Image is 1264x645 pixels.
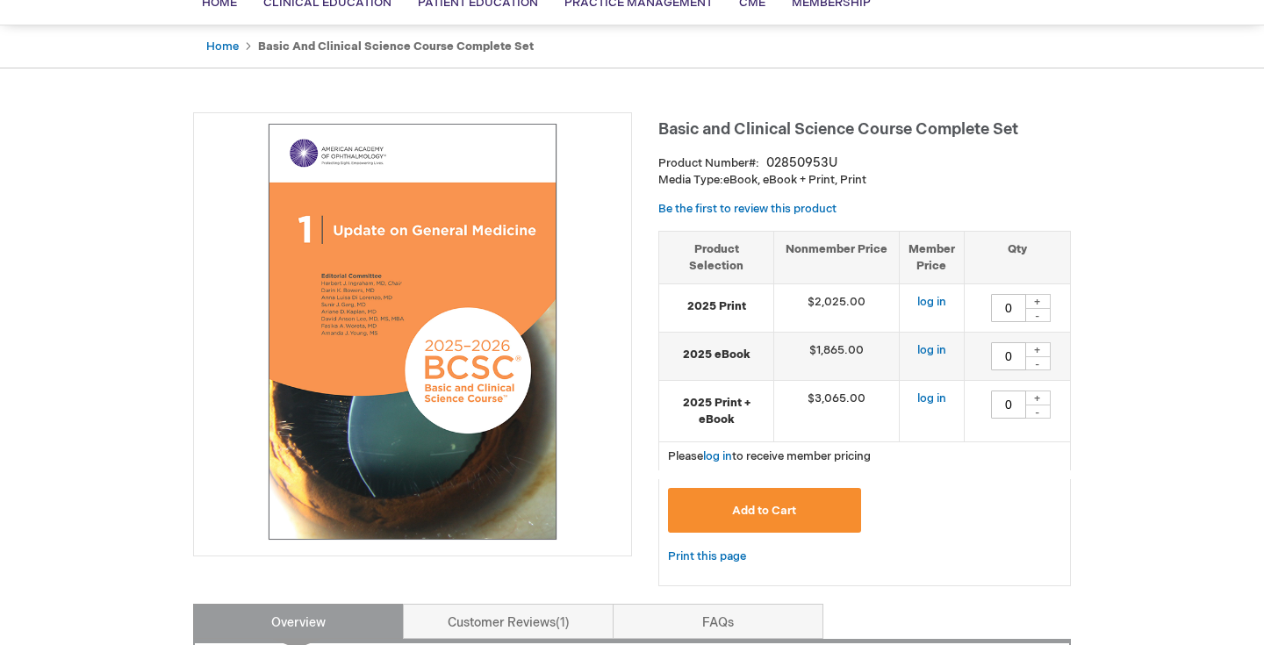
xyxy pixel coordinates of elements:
th: Product Selection [659,231,774,283]
a: log in [917,391,946,405]
a: log in [703,449,732,463]
div: - [1024,356,1051,370]
th: Qty [964,231,1070,283]
strong: 2025 eBook [668,347,765,363]
a: Home [206,39,239,54]
th: Member Price [899,231,964,283]
a: Overview [193,604,404,639]
input: Qty [991,294,1026,322]
strong: Product Number [658,156,759,170]
a: Print this page [668,546,746,568]
strong: 2025 Print + eBook [668,395,765,427]
a: Customer Reviews1 [403,604,614,639]
input: Qty [991,342,1026,370]
p: eBook, eBook + Print, Print [658,172,1071,189]
span: Please to receive member pricing [668,449,871,463]
div: + [1024,342,1051,357]
img: Basic and Clinical Science Course Complete Set [203,122,622,541]
strong: 2025 Print [668,298,765,315]
td: $3,065.00 [774,381,900,442]
div: - [1024,308,1051,322]
a: log in [917,343,946,357]
th: Nonmember Price [774,231,900,283]
span: Add to Cart [732,504,796,518]
button: Add to Cart [668,488,861,533]
td: $2,025.00 [774,284,900,333]
input: Qty [991,391,1026,419]
a: log in [917,295,946,309]
div: - [1024,405,1051,419]
strong: Basic and Clinical Science Course Complete Set [258,39,534,54]
a: Be the first to review this product [658,202,837,216]
div: + [1024,294,1051,309]
a: FAQs [613,604,823,639]
strong: Media Type: [658,173,723,187]
div: + [1024,391,1051,405]
span: Basic and Clinical Science Course Complete Set [658,120,1018,139]
td: $1,865.00 [774,333,900,381]
div: 02850953U [766,154,837,172]
span: 1 [556,615,570,630]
